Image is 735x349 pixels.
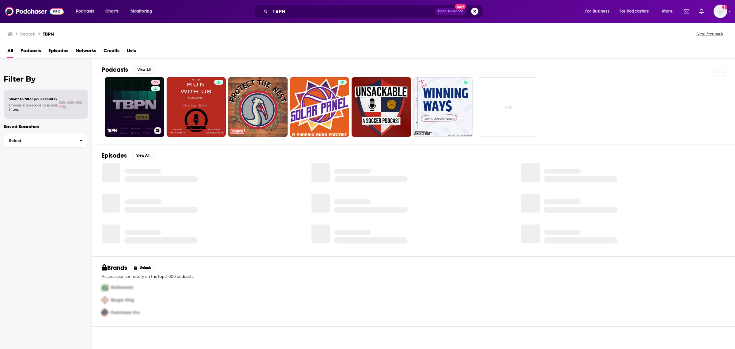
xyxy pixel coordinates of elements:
button: open menu [658,6,680,16]
span: Open Advanced [438,10,463,13]
button: open menu [72,6,102,16]
span: For Podcasters [620,7,649,16]
span: Podcasts [76,7,94,16]
button: Select [4,134,88,148]
h2: Podcasts [102,66,128,74]
span: More [662,7,673,16]
span: Monitoring [130,7,152,16]
h2: Brands [102,264,127,272]
button: Unlock [130,264,156,271]
span: Select [4,139,75,143]
img: User Profile [714,5,727,18]
button: View All [133,66,155,74]
h3: TBPN [43,31,54,37]
span: Burger King [111,297,134,303]
button: Open AdvancedNew [435,8,466,15]
span: Charts [105,7,119,16]
img: Second Pro Logo [99,294,111,306]
svg: Add a profile image [722,5,727,10]
a: EpisodesView All [102,152,154,159]
a: Podcasts [21,46,41,58]
span: Choose a tab above to access filters. [9,103,58,112]
h2: Episodes [102,152,127,159]
a: 65TBPN [105,77,164,137]
img: Podchaser - Follow, Share and Rate Podcasts [5,6,64,17]
img: Third Pro Logo [99,306,111,319]
a: Credits [104,46,119,58]
span: Logged in as AlkaNara [714,5,727,18]
input: Search podcasts, credits, & more... [270,6,435,16]
a: Episodes [48,46,68,58]
button: Show profile menu [714,5,727,18]
h2: Filter By [4,75,88,83]
a: Show notifications dropdown [681,6,692,17]
div: Search podcasts, credits, & more... [259,4,489,18]
a: Networks [76,46,96,58]
span: McDonalds [111,285,133,290]
span: Want to filter your results? [9,97,58,101]
a: 65 [151,80,160,85]
span: Podchaser Pro [111,310,140,315]
p: Access sponsor history on the top 5,000 podcasts. [102,274,725,279]
a: Show notifications dropdown [697,6,706,17]
a: +6 [479,77,538,137]
a: Charts [101,6,122,16]
button: open menu [616,6,658,16]
button: open menu [126,6,160,16]
button: View All [132,152,154,159]
a: All [7,46,13,58]
h3: TBPN [107,128,152,133]
button: open menu [581,6,617,16]
img: First Pro Logo [99,281,111,294]
button: Send feedback [695,31,725,36]
a: Lists [127,46,136,58]
span: New [455,4,466,10]
a: PodcastsView All [102,66,155,74]
p: Saved Searches [4,124,88,129]
span: 65 [153,79,158,86]
span: For Business [585,7,609,16]
h3: Search [20,31,36,37]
